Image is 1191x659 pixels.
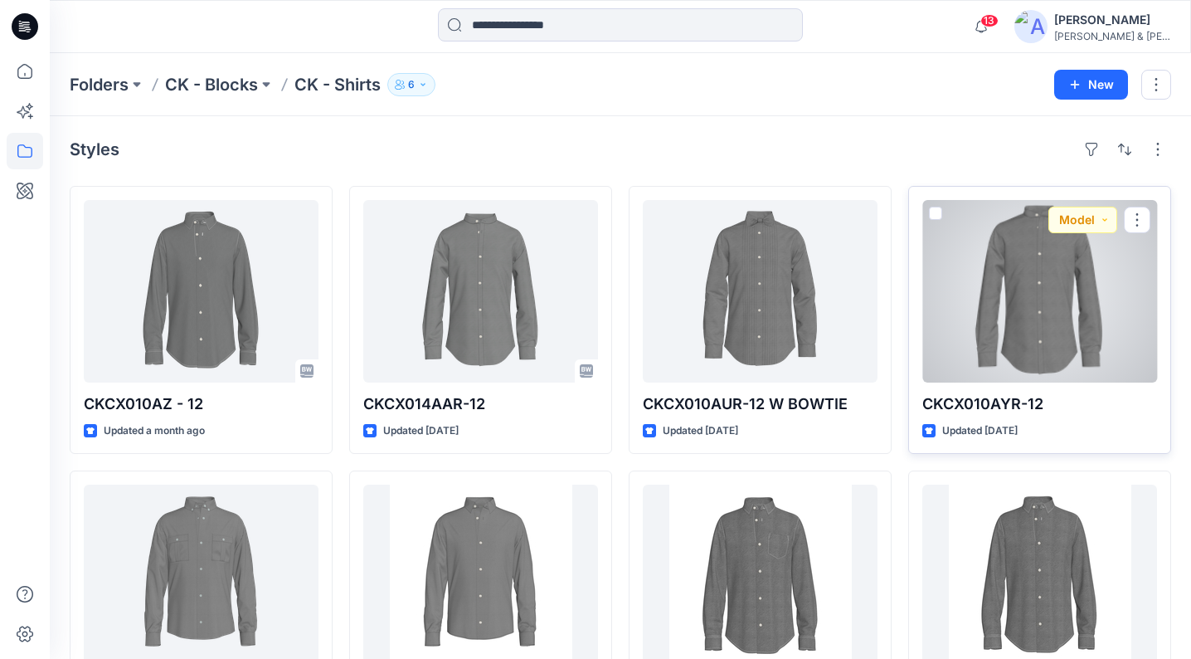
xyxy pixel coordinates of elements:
[104,422,205,440] p: Updated a month ago
[363,393,598,416] p: CKCX014AAR-12
[980,14,999,27] span: 13
[70,73,129,96] a: Folders
[643,393,877,416] p: CKCX010AUR-12 W BOWTIE
[84,200,318,383] a: CKCX010AZ - 12
[70,139,119,159] h4: Styles
[1014,10,1048,43] img: avatar
[1054,10,1170,30] div: [PERSON_NAME]
[663,422,738,440] p: Updated [DATE]
[1054,30,1170,42] div: [PERSON_NAME] & [PERSON_NAME]
[294,73,381,96] p: CK - Shirts
[387,73,435,96] button: 6
[922,200,1157,383] a: CKCX010AYR-12
[84,393,318,416] p: CKCX010AZ - 12
[363,200,598,383] a: CKCX014AAR-12
[383,422,459,440] p: Updated [DATE]
[165,73,258,96] a: CK - Blocks
[942,422,1018,440] p: Updated [DATE]
[408,76,415,94] p: 6
[922,393,1157,416] p: CKCX010AYR-12
[1054,70,1128,100] button: New
[643,200,877,383] a: CKCX010AUR-12 W BOWTIE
